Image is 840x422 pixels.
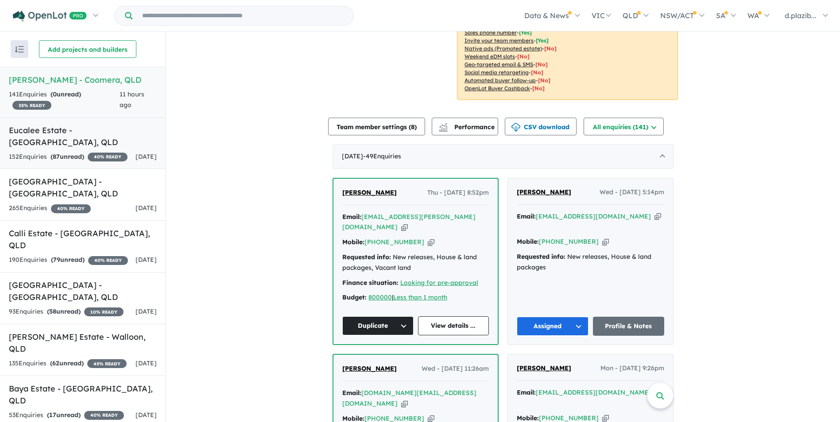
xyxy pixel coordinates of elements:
[328,118,425,135] button: Team member settings (8)
[9,176,157,199] h5: [GEOGRAPHIC_DATA] - [GEOGRAPHIC_DATA] , QLD
[53,153,60,161] span: 87
[9,255,128,265] div: 190 Enquir ies
[52,359,59,367] span: 62
[135,411,157,419] span: [DATE]
[517,53,530,60] span: [No]
[84,307,124,316] span: 10 % READY
[88,153,128,161] span: 40 % READY
[593,317,665,336] a: Profile & Notes
[465,29,517,36] u: Sales phone number
[538,77,550,84] span: [No]
[654,212,661,221] button: Copy
[49,307,56,315] span: 58
[88,256,128,265] span: 40 % READY
[9,331,157,355] h5: [PERSON_NAME] Estate - Walloon , QLD
[53,256,60,264] span: 79
[135,256,157,264] span: [DATE]
[9,89,120,111] div: 141 Enquir ies
[9,279,157,303] h5: [GEOGRAPHIC_DATA] - [GEOGRAPHIC_DATA] , QLD
[342,213,361,221] strong: Email:
[517,317,588,336] button: Assigned
[465,37,534,44] u: Invite your team members
[517,188,571,196] span: [PERSON_NAME]
[9,152,128,162] div: 152 Enquir ies
[544,45,557,52] span: [No]
[9,358,127,369] div: 135 Enquir ies
[51,204,91,213] span: 40 % READY
[9,410,124,421] div: 53 Enquir ies
[539,414,599,422] a: [PHONE_NUMBER]
[511,123,520,132] img: download icon
[135,307,157,315] span: [DATE]
[333,144,674,169] div: [DATE]
[342,389,361,397] strong: Email:
[517,414,539,422] strong: Mobile:
[15,46,24,53] img: sort.svg
[342,238,364,246] strong: Mobile:
[342,252,489,273] div: New releases, House & land packages, Vacant land
[535,61,548,68] span: [No]
[584,118,664,135] button: All enquiries (141)
[134,6,352,25] input: Try estate name, suburb, builder or developer
[536,388,651,396] a: [EMAIL_ADDRESS][DOMAIN_NAME]
[439,123,447,128] img: line-chart.svg
[517,238,539,246] strong: Mobile:
[9,203,91,214] div: 265 Enquir ies
[465,61,533,68] u: Geo-targeted email & SMS
[342,389,476,407] a: [DOMAIN_NAME][EMAIL_ADDRESS][DOMAIN_NAME]
[517,363,571,374] a: [PERSON_NAME]
[39,40,136,58] button: Add projects and builders
[84,411,124,420] span: 40 % READY
[9,383,157,407] h5: Baya Estate - [GEOGRAPHIC_DATA] , QLD
[50,153,84,161] strong: ( unread)
[342,364,397,372] span: [PERSON_NAME]
[50,359,84,367] strong: ( unread)
[363,152,401,160] span: - 49 Enquir ies
[50,90,81,98] strong: ( unread)
[539,238,599,246] a: [PHONE_NUMBER]
[342,213,476,231] a: [EMAIL_ADDRESS][PERSON_NAME][DOMAIN_NAME]
[785,11,817,20] span: d.plazib...
[411,123,414,131] span: 8
[517,388,536,396] strong: Email:
[120,90,144,109] span: 11 hours ago
[342,279,399,287] strong: Finance situation:
[342,293,367,301] strong: Budget:
[401,399,408,408] button: Copy
[342,188,397,198] a: [PERSON_NAME]
[87,359,127,368] span: 45 % READY
[368,293,392,301] a: 800000
[342,292,489,303] div: |
[428,238,434,247] button: Copy
[53,90,57,98] span: 0
[400,279,478,287] a: Looking for pre-approval
[135,359,157,367] span: [DATE]
[49,411,56,419] span: 17
[439,126,448,131] img: bar-chart.svg
[12,101,51,110] span: 35 % READY
[517,187,571,198] a: [PERSON_NAME]
[342,364,397,374] a: [PERSON_NAME]
[342,253,391,261] strong: Requested info:
[465,53,515,60] u: Weekend eDM slots
[531,69,543,76] span: [No]
[342,316,414,335] button: Duplicate
[13,11,87,22] img: Openlot PRO Logo White
[517,253,565,261] strong: Requested info:
[505,118,577,135] button: CSV download
[465,85,530,92] u: OpenLot Buyer Cashback
[422,364,489,374] span: Wed - [DATE] 11:26am
[519,29,532,36] span: [ Yes ]
[135,204,157,212] span: [DATE]
[47,307,81,315] strong: ( unread)
[440,123,495,131] span: Performance
[600,187,664,198] span: Wed - [DATE] 5:14pm
[393,293,447,301] a: Less than 1 month
[342,188,397,196] span: [PERSON_NAME]
[135,153,157,161] span: [DATE]
[536,37,549,44] span: [ Yes ]
[517,252,664,273] div: New releases, House & land packages
[465,77,536,84] u: Automated buyer follow-up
